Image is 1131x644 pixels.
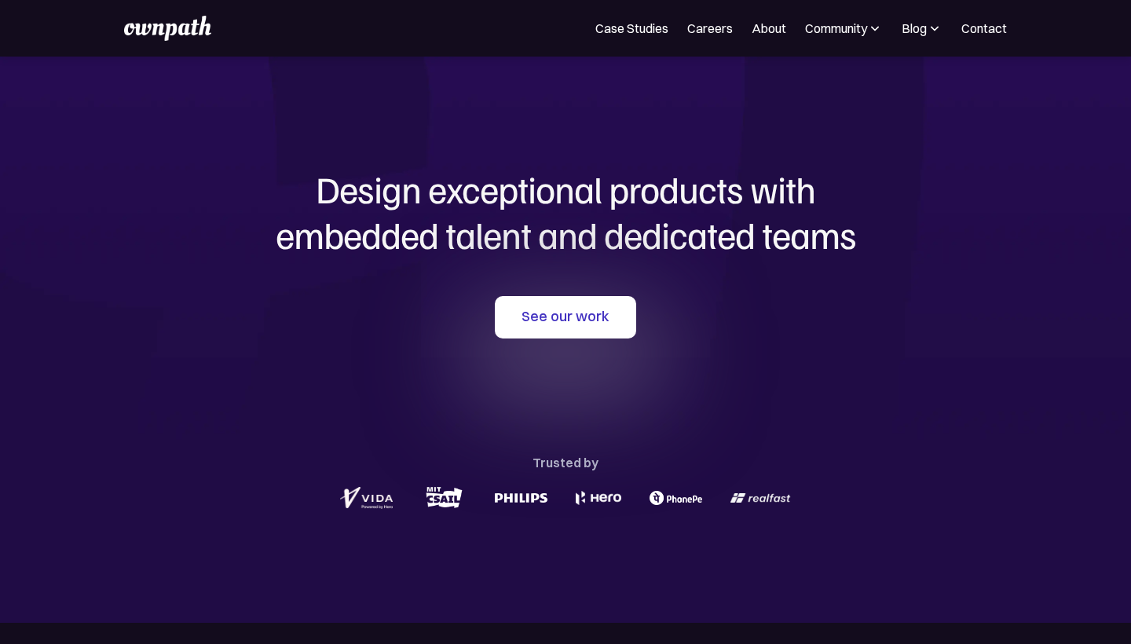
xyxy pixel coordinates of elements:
[595,19,668,38] a: Case Studies
[687,19,733,38] a: Careers
[188,166,942,257] h1: Design exceptional products with embedded talent and dedicated teams
[902,19,927,38] div: Blog
[902,19,942,38] div: Blog
[961,19,1007,38] a: Contact
[805,19,867,38] div: Community
[752,19,786,38] a: About
[495,296,636,338] a: See our work
[805,19,883,38] div: Community
[533,452,598,474] div: Trusted by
